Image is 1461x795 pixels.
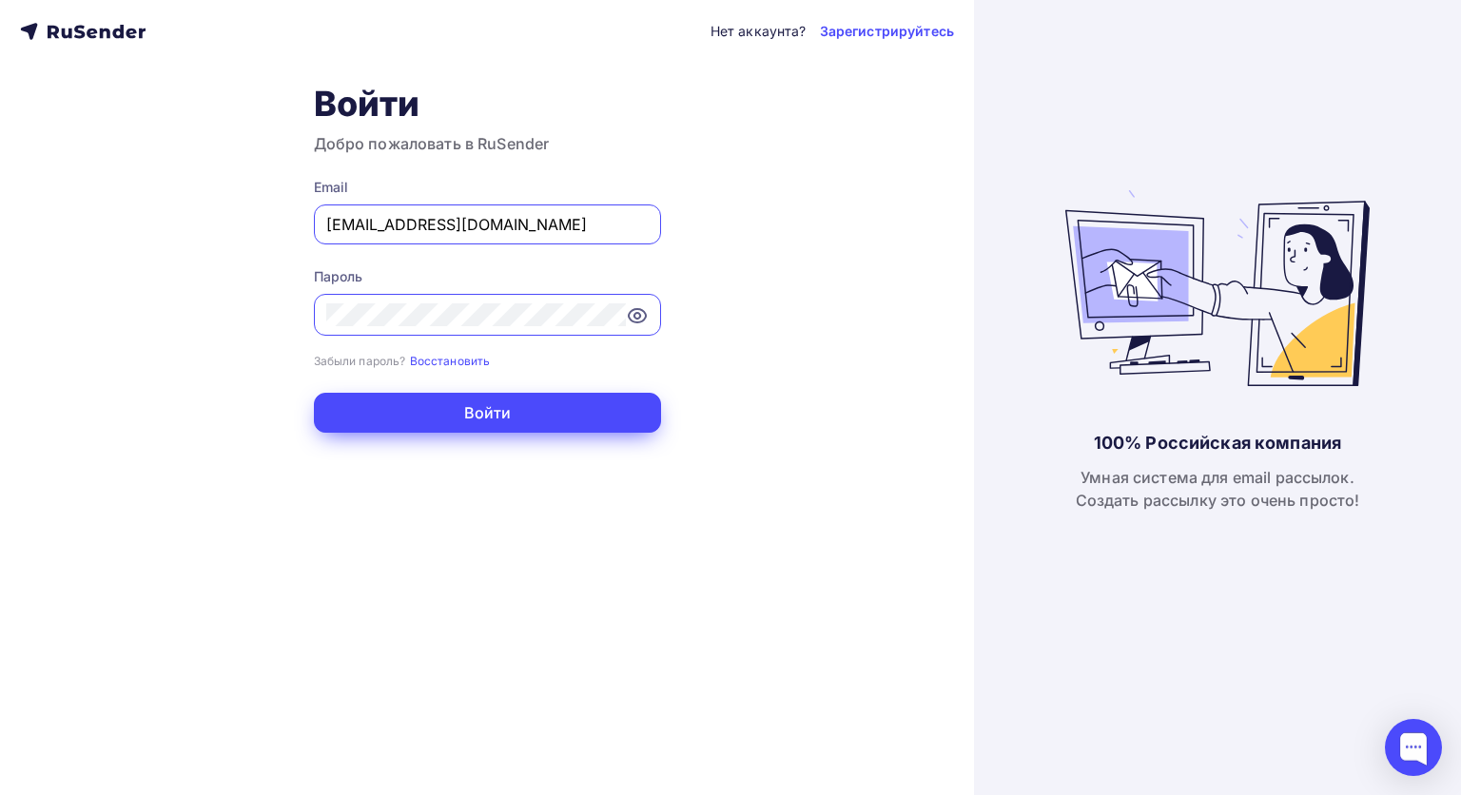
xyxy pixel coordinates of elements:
[326,213,649,236] input: Укажите свой email
[314,393,661,433] button: Войти
[711,22,807,41] div: Нет аккаунта?
[410,354,491,368] small: Восстановить
[314,354,406,368] small: Забыли пароль?
[1094,432,1341,455] div: 100% Российская компания
[314,178,661,197] div: Email
[314,83,661,125] h1: Войти
[820,22,954,41] a: Зарегистрируйтесь
[410,352,491,368] a: Восстановить
[314,267,661,286] div: Пароль
[314,132,661,155] h3: Добро пожаловать в RuSender
[1076,466,1360,512] div: Умная система для email рассылок. Создать рассылку это очень просто!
